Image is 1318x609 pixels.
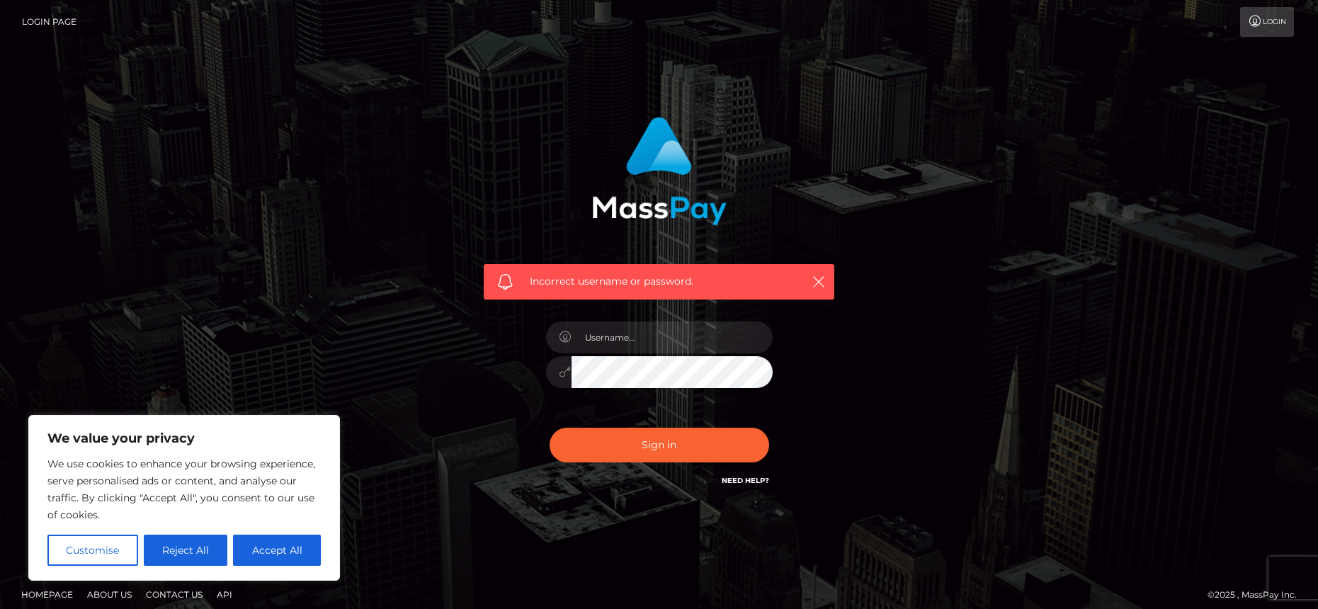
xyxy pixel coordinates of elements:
button: Sign in [550,428,769,462]
button: Reject All [144,535,228,566]
span: Incorrect username or password. [530,274,788,289]
a: API [211,584,238,605]
button: Customise [47,535,138,566]
a: About Us [81,584,137,605]
p: We value your privacy [47,430,321,447]
a: Homepage [16,584,79,605]
div: © 2025 , MassPay Inc. [1208,587,1307,603]
a: Need Help? [722,476,769,485]
a: Login [1240,7,1294,37]
div: We value your privacy [28,415,340,581]
button: Accept All [233,535,321,566]
a: Contact Us [140,584,208,605]
input: Username... [572,321,773,353]
img: MassPay Login [592,117,727,225]
p: We use cookies to enhance your browsing experience, serve personalised ads or content, and analys... [47,455,321,523]
a: Login Page [22,7,76,37]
